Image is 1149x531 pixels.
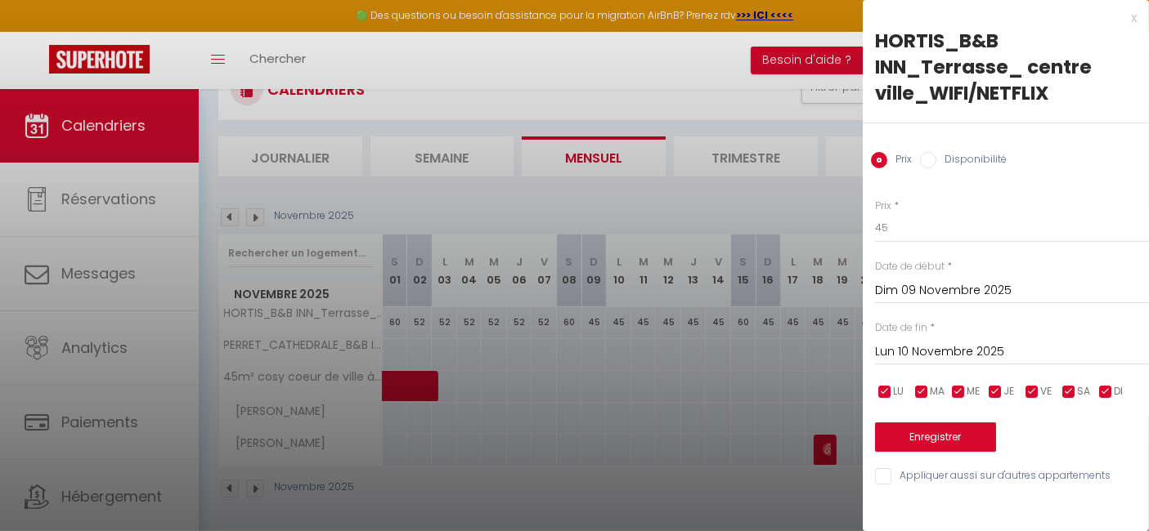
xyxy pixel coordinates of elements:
[1040,384,1052,399] span: VE
[893,384,904,399] span: LU
[1003,384,1014,399] span: JE
[875,28,1137,106] div: HORTIS_B&B INN_Terrasse_ centre ville_WIFI/NETFLIX
[863,8,1137,28] div: x
[967,384,980,399] span: ME
[887,152,912,170] label: Prix
[875,320,927,336] label: Date de fin
[875,259,945,274] label: Date de début
[930,384,945,399] span: MA
[1114,384,1123,399] span: DI
[1077,384,1090,399] span: SA
[936,152,1007,170] label: Disponibilité
[875,199,891,214] label: Prix
[875,422,996,452] button: Enregistrer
